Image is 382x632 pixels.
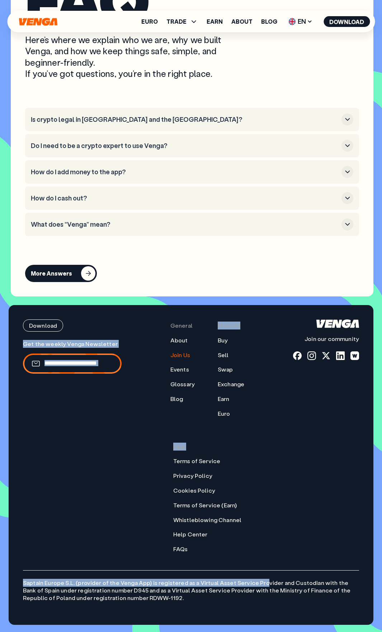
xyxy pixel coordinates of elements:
[23,319,63,332] button: Download
[218,322,240,329] span: Product
[170,351,190,359] a: Join Us
[170,337,188,344] a: About
[286,16,315,27] span: EN
[170,395,183,403] a: Blog
[141,19,158,24] a: Euro
[23,319,122,332] a: Download
[231,19,253,24] a: About
[31,192,353,204] button: How do I cash out?
[261,19,277,24] a: Blog
[316,319,359,328] svg: Home
[23,570,359,601] p: Saptain Europe S.L. (provider of the Venga App) is registered as a Virtual Asset Service Provider...
[293,335,359,343] p: Join our community
[31,194,339,202] h3: How do I cash out?
[166,17,198,26] span: TRADE
[307,351,316,360] a: instagram
[173,487,215,494] a: Cookies Policy
[23,340,122,348] p: Get the weekly Venga Newsletter
[31,142,339,150] h3: Do I need to be a crypto expert to use Venga?
[218,380,244,388] a: Exchange
[31,140,353,152] button: Do I need to be a crypto expert to use Venga?
[31,168,339,176] h3: How do I add money to the app?
[173,531,208,538] a: Help Center
[324,16,370,27] button: Download
[31,270,72,277] div: More Answers
[31,221,339,229] h3: What does “Venga” mean?
[173,502,237,509] a: Terms of Service (Earn)
[218,395,230,403] a: Earn
[170,322,193,329] span: General
[173,472,212,480] a: Privacy Policy
[218,366,233,373] a: Swap
[166,19,187,24] span: TRADE
[293,351,302,360] a: fb
[288,18,296,25] img: flag-uk
[25,265,97,282] button: More Answers
[170,380,195,388] a: Glossary
[322,351,330,360] a: x
[18,18,58,26] svg: Home
[31,114,353,125] button: Is crypto legal in [GEOGRAPHIC_DATA] and the [GEOGRAPHIC_DATA]?
[218,410,230,418] a: Euro
[170,366,189,373] a: Events
[173,545,188,553] a: FAQs
[31,218,353,230] button: What does “Venga” mean?
[336,351,345,360] a: linkedin
[173,457,221,465] a: Terms of Service
[173,443,187,451] span: Help
[218,351,229,359] a: Sell
[31,166,353,178] button: How do I add money to the app?
[350,351,359,360] a: warpcast
[207,19,223,24] a: Earn
[173,516,242,524] a: Whistleblowing Channel
[218,337,228,344] a: Buy
[25,34,244,79] p: Here’s where we explain who we are, why we built Venga, and how we keep things safe, simple, and ...
[31,116,339,124] h3: Is crypto legal in [GEOGRAPHIC_DATA] and the [GEOGRAPHIC_DATA]?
